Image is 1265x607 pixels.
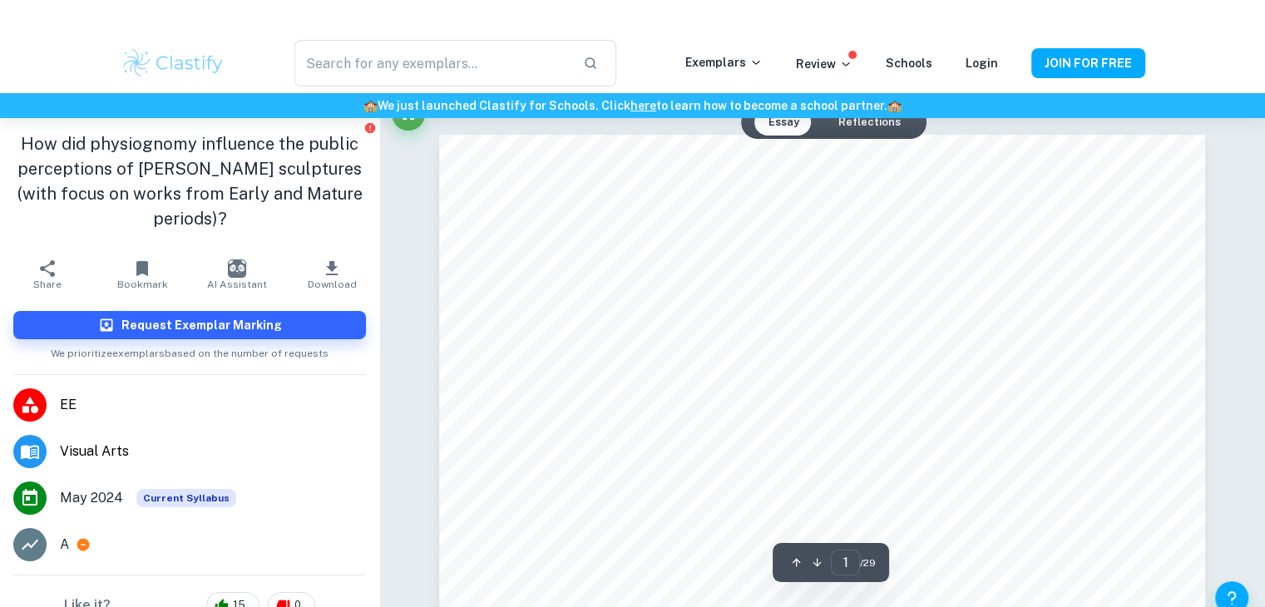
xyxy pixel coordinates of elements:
[13,311,366,339] button: Request Exemplar Marking
[886,57,932,70] a: Schools
[860,555,876,570] span: / 29
[685,53,763,72] p: Exemplars
[60,488,123,508] span: May 2024
[228,259,246,278] img: AI Assistant
[190,251,284,298] button: AI Assistant
[3,96,1262,115] h6: We just launched Clastify for Schools. Click to learn how to become a school partner.
[60,535,69,555] p: A
[136,489,236,507] span: Current Syllabus
[51,339,329,361] span: We prioritize exemplars based on the number of requests
[630,99,656,112] a: here
[966,57,998,70] a: Login
[796,55,852,73] p: Review
[207,279,267,290] span: AI Assistant
[887,99,902,112] span: 🏫
[824,109,913,136] button: Reflections
[308,279,357,290] span: Download
[363,121,376,134] button: Report issue
[33,279,62,290] span: Share
[294,40,569,86] input: Search for any exemplars...
[95,251,190,298] button: Bookmark
[284,251,379,298] button: Download
[13,131,366,231] h1: How did physiognomy influence the public perceptions of [PERSON_NAME] sculptures (with focus on w...
[1031,48,1145,78] button: JOIN FOR FREE
[136,489,236,507] div: This exemplar is based on the current syllabus. Feel free to refer to it for inspiration/ideas wh...
[121,47,226,80] img: Clastify logo
[60,442,366,461] span: Visual Arts
[60,395,366,415] span: EE
[117,279,168,290] span: Bookmark
[121,316,282,334] h6: Request Exemplar Marking
[754,109,812,136] button: Essay
[363,99,378,112] span: 🏫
